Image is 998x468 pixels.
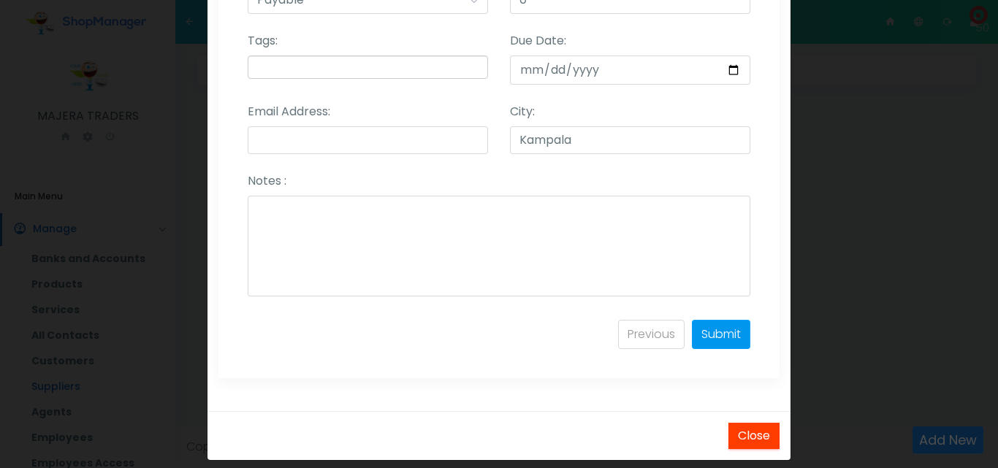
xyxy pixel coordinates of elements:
label: Email Address: [248,103,330,120]
label: Due Date: [510,32,566,50]
label: Tags: [248,32,278,50]
button: Close [728,423,780,449]
ul: Pagination [618,320,750,349]
a: Previous [618,320,685,349]
label: Notes : [248,172,286,190]
label: City: [510,103,535,120]
a: Submit [692,320,750,349]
